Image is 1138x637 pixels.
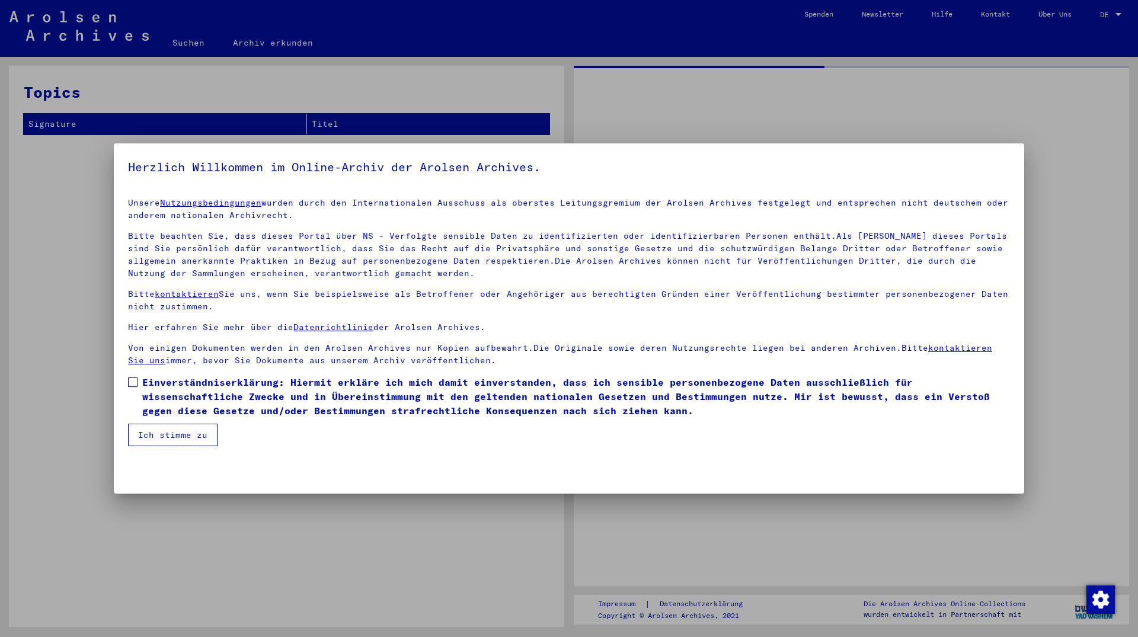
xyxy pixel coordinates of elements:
[128,424,218,446] button: Ich stimme zu
[155,289,219,299] a: kontaktieren
[128,288,1010,313] p: Bitte Sie uns, wenn Sie beispielsweise als Betroffener oder Angehöriger aus berechtigten Gründen ...
[160,197,261,208] a: Nutzungsbedingungen
[128,158,1010,177] h5: Herzlich Willkommen im Online-Archiv der Arolsen Archives.
[128,321,1010,334] p: Hier erfahren Sie mehr über die der Arolsen Archives.
[1086,585,1114,613] div: Zustimmung ändern
[128,342,1010,367] p: Von einigen Dokumenten werden in den Arolsen Archives nur Kopien aufbewahrt.Die Originale sowie d...
[1086,585,1115,614] img: Zustimmung ändern
[142,375,1010,418] span: Einverständniserklärung: Hiermit erkläre ich mich damit einverstanden, dass ich sensible personen...
[293,322,373,332] a: Datenrichtlinie
[128,342,992,366] a: kontaktieren Sie uns
[128,230,1010,280] p: Bitte beachten Sie, dass dieses Portal über NS - Verfolgte sensible Daten zu identifizierten oder...
[128,197,1010,222] p: Unsere wurden durch den Internationalen Ausschuss als oberstes Leitungsgremium der Arolsen Archiv...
